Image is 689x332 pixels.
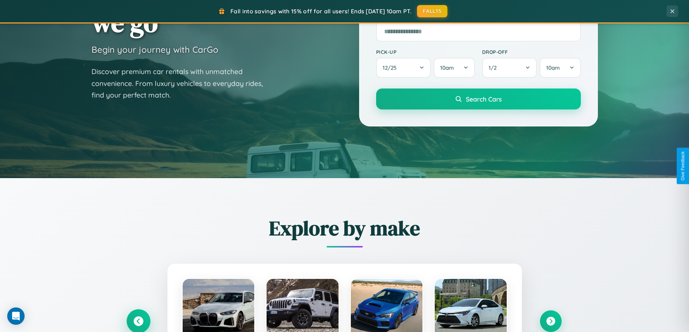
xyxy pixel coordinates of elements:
span: 10am [440,64,454,71]
span: Search Cars [466,95,502,103]
p: Discover premium car rentals with unmatched convenience. From luxury vehicles to everyday rides, ... [92,66,272,101]
label: Pick-up [376,49,475,55]
button: Search Cars [376,89,581,109]
button: 1/2 [482,58,537,78]
div: Give Feedback [680,151,685,181]
h2: Explore by make [128,214,562,242]
button: 10am [434,58,475,78]
label: Drop-off [482,49,581,55]
span: 1 / 2 [489,64,500,71]
div: Open Intercom Messenger [7,307,25,325]
span: 10am [546,64,560,71]
span: Fall into savings with 15% off for all users! Ends [DATE] 10am PT. [230,8,412,15]
h3: Begin your journey with CarGo [92,44,218,55]
button: FALL15 [417,5,447,17]
span: 12 / 25 [383,64,400,71]
button: 12/25 [376,58,431,78]
button: 10am [540,58,580,78]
